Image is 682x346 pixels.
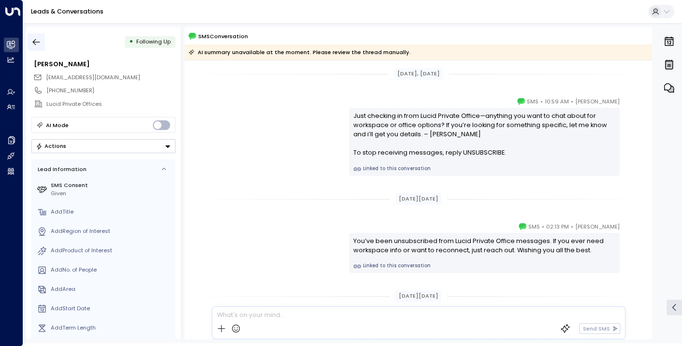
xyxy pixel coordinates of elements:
[527,97,538,106] span: SMS
[542,222,544,231] span: •
[624,222,639,237] img: 17_headshot.jpg
[571,97,573,106] span: •
[129,35,133,49] div: •
[51,285,172,293] div: AddArea
[540,97,543,106] span: •
[545,97,569,106] span: 10:59 AM
[575,222,620,231] span: [PERSON_NAME]
[51,208,172,216] div: AddTitle
[46,73,140,81] span: [EMAIL_ADDRESS][DOMAIN_NAME]
[34,59,175,69] div: [PERSON_NAME]
[395,193,441,204] div: [DATE][DATE]
[46,120,69,130] div: AI Mode
[395,290,441,302] div: [DATE][DATE]
[31,139,175,153] button: Actions
[571,222,573,231] span: •
[46,100,175,108] div: Lucid Private Offices
[528,222,540,231] span: SMS
[35,165,87,173] div: Lead Information
[353,111,615,158] div: Just checking in from Lucid Private Office—anything you want to chat about for workspace or offic...
[51,181,172,189] label: SMS Consent
[624,319,639,334] img: 17_headshot.jpg
[624,97,639,112] img: 17_headshot.jpg
[51,304,172,313] div: AddStart Date
[353,165,615,173] a: Linked to this conversation
[51,324,172,332] div: AddTerm Length
[46,73,140,82] span: kmills@lucidprivateoffices.com
[353,262,615,270] a: Linked to this conversation
[51,189,172,198] div: Given
[198,32,248,41] span: SMS Conversation
[46,86,175,95] div: [PHONE_NUMBER]
[546,222,569,231] span: 02:13 PM
[353,236,615,255] div: You’ve been unsubscribed from Lucid Private Office messages. If you ever need workspace info or w...
[31,139,175,153] div: Button group with a nested menu
[51,246,172,255] div: AddProduct of Interest
[51,227,172,235] div: AddRegion of Interest
[36,143,66,149] div: Actions
[31,7,103,15] a: Leads & Conversations
[51,266,172,274] div: AddNo. of People
[394,68,443,79] div: [DATE], [DATE]
[136,38,171,45] span: Following Up
[189,47,411,57] div: AI summary unavailable at the moment. Please review the thread manually.
[575,97,620,106] span: [PERSON_NAME]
